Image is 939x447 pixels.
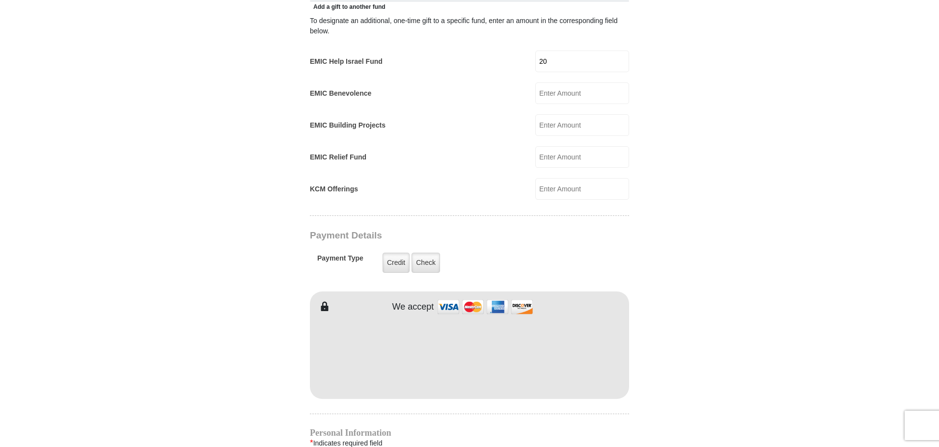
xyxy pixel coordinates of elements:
input: Enter Amount [535,51,629,72]
label: EMIC Help Israel Fund [310,56,383,67]
label: EMIC Benevolence [310,88,371,99]
input: Enter Amount [535,114,629,136]
input: Enter Amount [535,178,629,200]
span: Add a gift to another fund [310,3,386,10]
div: To designate an additional, one-time gift to a specific fund, enter an amount in the correspondin... [310,16,629,36]
label: Credit [383,253,410,273]
h4: We accept [392,302,434,313]
label: EMIC Building Projects [310,120,386,131]
label: KCM Offerings [310,184,358,194]
h3: Payment Details [310,230,560,241]
label: Check [412,253,440,273]
img: credit cards accepted [436,296,534,317]
h4: Personal Information [310,429,629,437]
label: EMIC Relief Fund [310,152,366,162]
input: Enter Amount [535,82,629,104]
h5: Payment Type [317,254,363,267]
input: Enter Amount [535,146,629,168]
